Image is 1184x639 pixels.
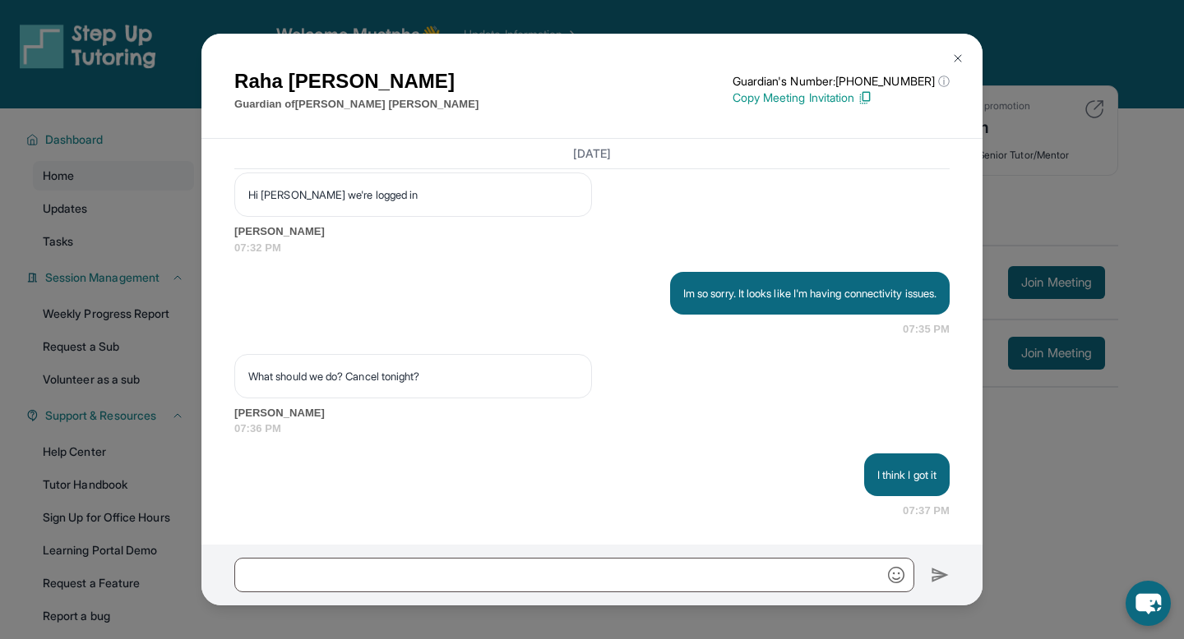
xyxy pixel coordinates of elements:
[903,503,950,519] span: 07:37 PM
[903,321,950,338] span: 07:35 PM
[248,368,578,384] p: What should we do? Cancel tonight?
[733,90,950,106] p: Copy Meeting Invitation
[234,240,950,256] span: 07:32 PM
[858,90,872,105] img: Copy Icon
[234,67,479,96] h1: Raha [PERSON_NAME]
[733,73,950,90] p: Guardian's Number: [PHONE_NUMBER]
[1126,581,1171,626] button: chat-button
[234,145,950,162] h3: [DATE]
[234,96,479,113] p: Guardian of [PERSON_NAME] [PERSON_NAME]
[938,73,950,90] span: ⓘ
[888,567,904,583] img: Emoji
[931,565,950,585] img: Send icon
[234,421,950,437] span: 07:36 PM
[248,186,578,203] p: Hi [PERSON_NAME] we're logged in
[234,223,950,240] span: [PERSON_NAME]
[683,285,937,301] p: Im so sorry. It looks like I'm having connectivity issues.
[877,467,937,483] p: I think I got it
[234,405,950,421] span: [PERSON_NAME]
[951,52,964,65] img: Close Icon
